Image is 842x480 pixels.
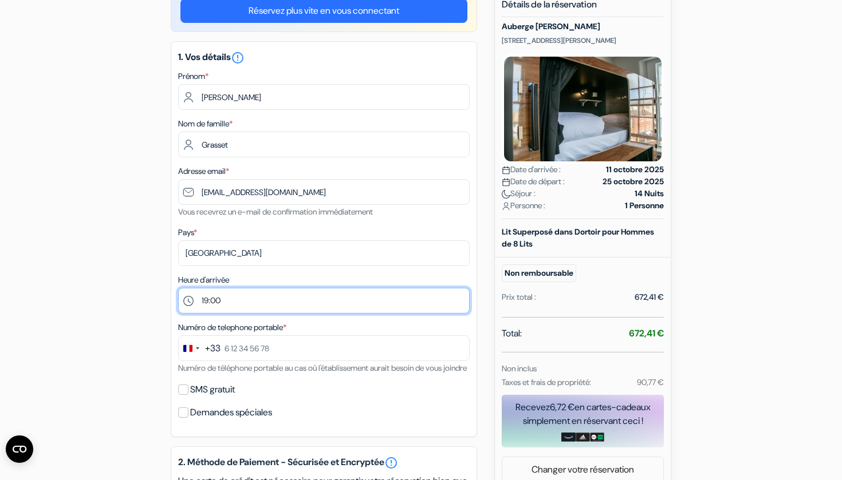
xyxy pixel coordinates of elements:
label: Prénom [178,70,208,82]
img: moon.svg [502,190,510,199]
b: Lit Superposé dans Dortoir pour Hommes de 8 Lits [502,227,654,249]
small: Vous recevrez un e-mail de confirmation immédiatement [178,207,373,217]
i: error_outline [231,51,245,65]
strong: 11 octobre 2025 [606,164,664,176]
small: Non inclus [502,363,537,374]
img: adidas-card.png [576,433,590,442]
img: uber-uber-eats-card.png [590,433,604,442]
input: Entrer le nom de famille [178,132,470,157]
div: 672,41 € [635,291,664,303]
small: Numéro de téléphone portable au cas où l'établissement aurait besoin de vous joindre [178,363,467,373]
input: Entrez votre prénom [178,84,470,110]
small: Non remboursable [502,264,576,282]
p: [STREET_ADDRESS][PERSON_NAME] [502,36,664,45]
div: Recevez en cartes-cadeaux simplement en réservant ceci ! [502,400,664,428]
button: Ouvrir le widget CMP [6,435,33,463]
img: calendar.svg [502,166,510,174]
label: SMS gratuit [190,382,235,398]
h5: 2. Méthode de Paiement - Sécurisée et Encryptée [178,456,470,470]
h5: 1. Vos détails [178,51,470,65]
h5: Auberge [PERSON_NAME] [502,22,664,31]
strong: 14 Nuits [635,188,664,200]
small: Taxes et frais de propriété: [502,377,591,387]
label: Adresse email [178,165,229,177]
small: 90,77 € [637,377,664,387]
a: error_outline [231,51,245,63]
strong: 25 octobre 2025 [603,176,664,188]
input: 6 12 34 56 78 [178,335,470,361]
span: 6,72 € [550,401,575,413]
strong: 1 Personne [625,200,664,212]
strong: 672,41 € [629,327,664,339]
img: user_icon.svg [502,202,510,211]
span: Séjour : [502,188,536,200]
img: amazon-card-no-text.png [561,433,576,442]
span: Date de départ : [502,176,565,188]
label: Demandes spéciales [190,404,272,421]
div: Prix total : [502,291,536,303]
span: Total: [502,327,522,340]
img: calendar.svg [502,178,510,187]
label: Heure d'arrivée [178,274,229,286]
label: Numéro de telephone portable [178,322,286,334]
a: error_outline [384,456,398,470]
label: Nom de famille [178,118,233,130]
div: +33 [205,342,221,355]
button: Change country, selected France (+33) [179,336,221,360]
span: Personne : [502,200,545,212]
input: Entrer adresse e-mail [178,179,470,205]
span: Date d'arrivée : [502,164,561,176]
label: Pays [178,227,197,239]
